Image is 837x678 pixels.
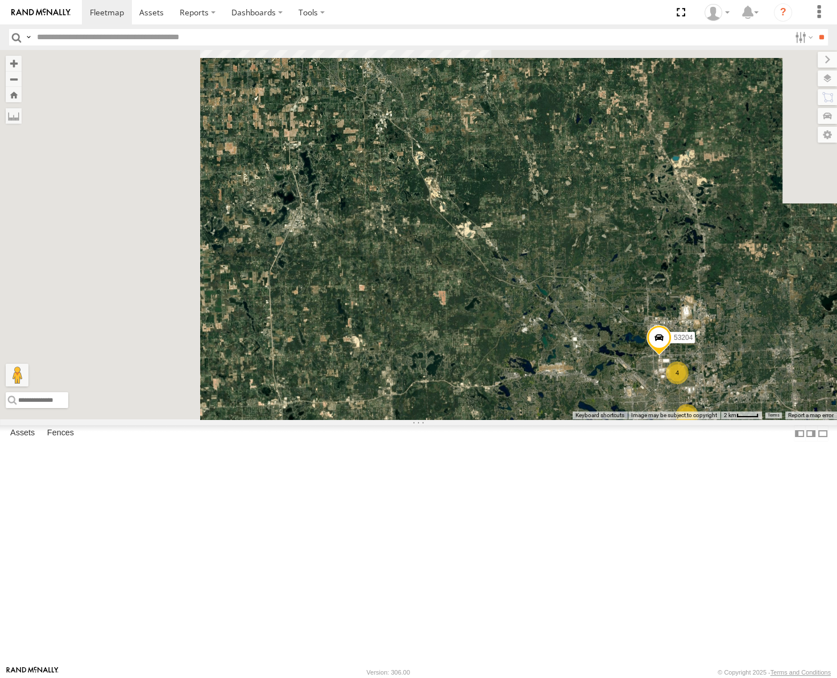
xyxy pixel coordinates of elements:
[6,364,28,386] button: Drag Pegman onto the map to open Street View
[11,9,71,16] img: rand-logo.svg
[770,669,831,676] a: Terms and Conditions
[6,667,59,678] a: Visit our Website
[674,334,693,342] span: 53204
[805,425,817,442] label: Dock Summary Table to the Right
[774,3,792,22] i: ?
[817,425,828,442] label: Hide Summary Table
[6,71,22,87] button: Zoom out
[42,426,80,442] label: Fences
[631,412,717,418] span: Image may be subject to copyright
[24,29,33,45] label: Search Query
[718,669,831,676] div: © Copyright 2025 -
[701,4,734,21] div: Miky Transport
[676,404,698,427] div: 2
[724,412,736,418] span: 2 km
[720,411,762,419] button: Map Scale: 2 km per 35 pixels
[5,426,40,442] label: Assets
[788,412,834,418] a: Report a map error
[6,108,22,124] label: Measure
[666,361,689,384] div: 4
[575,411,624,419] button: Keyboard shortcuts
[794,425,805,442] label: Dock Summary Table to the Left
[768,413,780,417] a: Terms
[367,669,410,676] div: Version: 306.00
[6,56,22,71] button: Zoom in
[6,87,22,102] button: Zoom Home
[818,127,837,143] label: Map Settings
[790,29,815,45] label: Search Filter Options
